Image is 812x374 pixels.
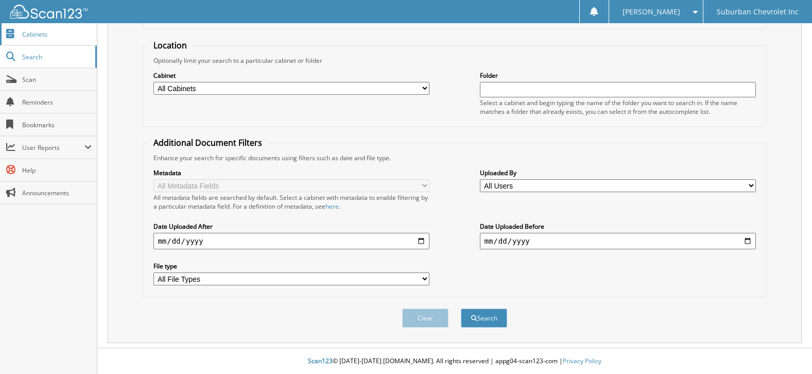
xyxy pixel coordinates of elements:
[480,233,755,249] input: end
[153,222,429,231] label: Date Uploaded After
[308,356,333,365] span: Scan123
[480,168,755,177] label: Uploaded By
[153,168,429,177] label: Metadata
[148,56,761,65] div: Optionally limit your search to a particular cabinet or folder
[480,71,755,80] label: Folder
[461,309,507,328] button: Search
[153,233,429,249] input: start
[22,98,92,107] span: Reminders
[480,222,755,231] label: Date Uploaded Before
[153,71,429,80] label: Cabinet
[148,40,192,51] legend: Location
[402,309,448,328] button: Clear
[22,30,92,39] span: Cabinets
[10,5,88,19] img: scan123-logo-white.svg
[22,143,84,152] span: User Reports
[717,9,799,15] span: Suburban Chevrolet Inc
[148,154,761,162] div: Enhance your search for specific documents using filters such as date and file type.
[22,166,92,175] span: Help
[623,9,680,15] span: [PERSON_NAME]
[563,356,601,365] a: Privacy Policy
[22,189,92,197] span: Announcements
[97,349,812,374] div: © [DATE]-[DATE] [DOMAIN_NAME]. All rights reserved | appg04-scan123-com |
[22,53,90,61] span: Search
[480,98,755,116] div: Select a cabinet and begin typing the name of the folder you want to search in. If the name match...
[325,202,339,211] a: here
[761,325,812,374] iframe: Chat Widget
[22,121,92,129] span: Bookmarks
[148,137,267,148] legend: Additional Document Filters
[153,193,429,211] div: All metadata fields are searched by default. Select a cabinet with metadata to enable filtering b...
[22,75,92,84] span: Scan
[153,262,429,270] label: File type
